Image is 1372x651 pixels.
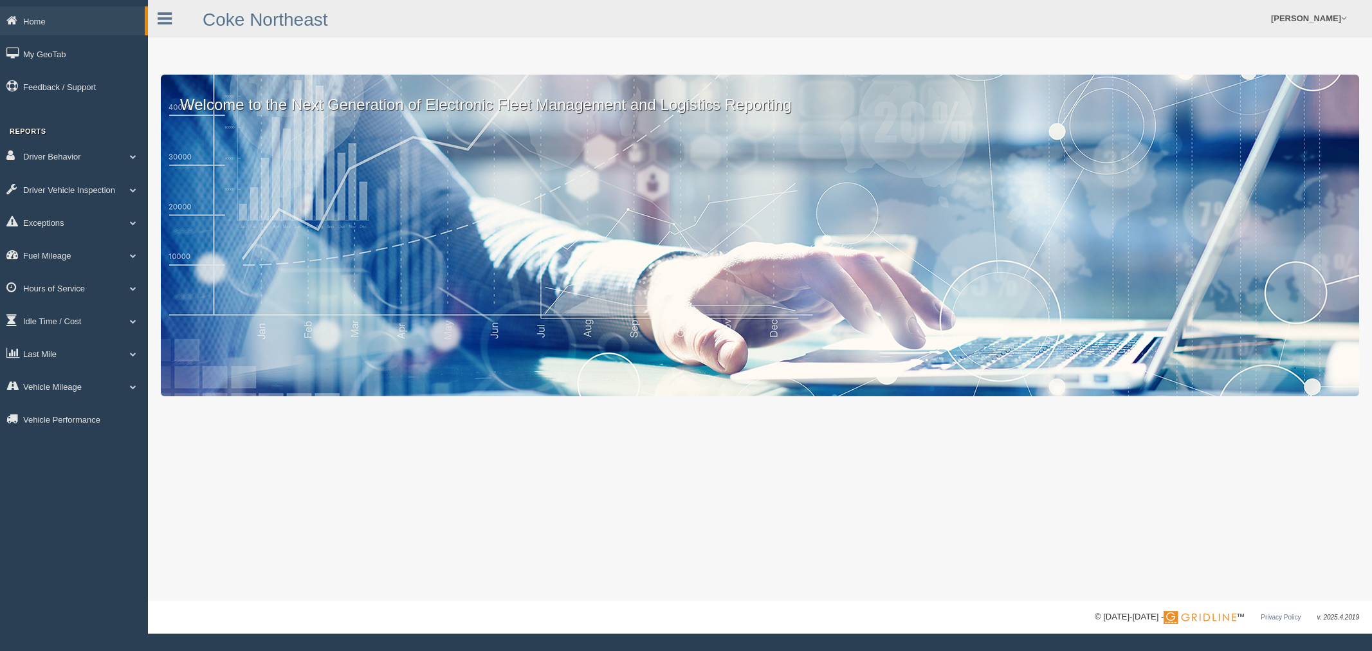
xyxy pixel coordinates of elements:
[203,10,328,30] a: Coke Northeast
[1095,610,1359,624] div: © [DATE]-[DATE] - ™
[161,75,1359,116] p: Welcome to the Next Generation of Electronic Fleet Management and Logistics Reporting
[1261,614,1301,621] a: Privacy Policy
[1317,614,1359,621] span: v. 2025.4.2019
[1164,611,1236,624] img: Gridline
